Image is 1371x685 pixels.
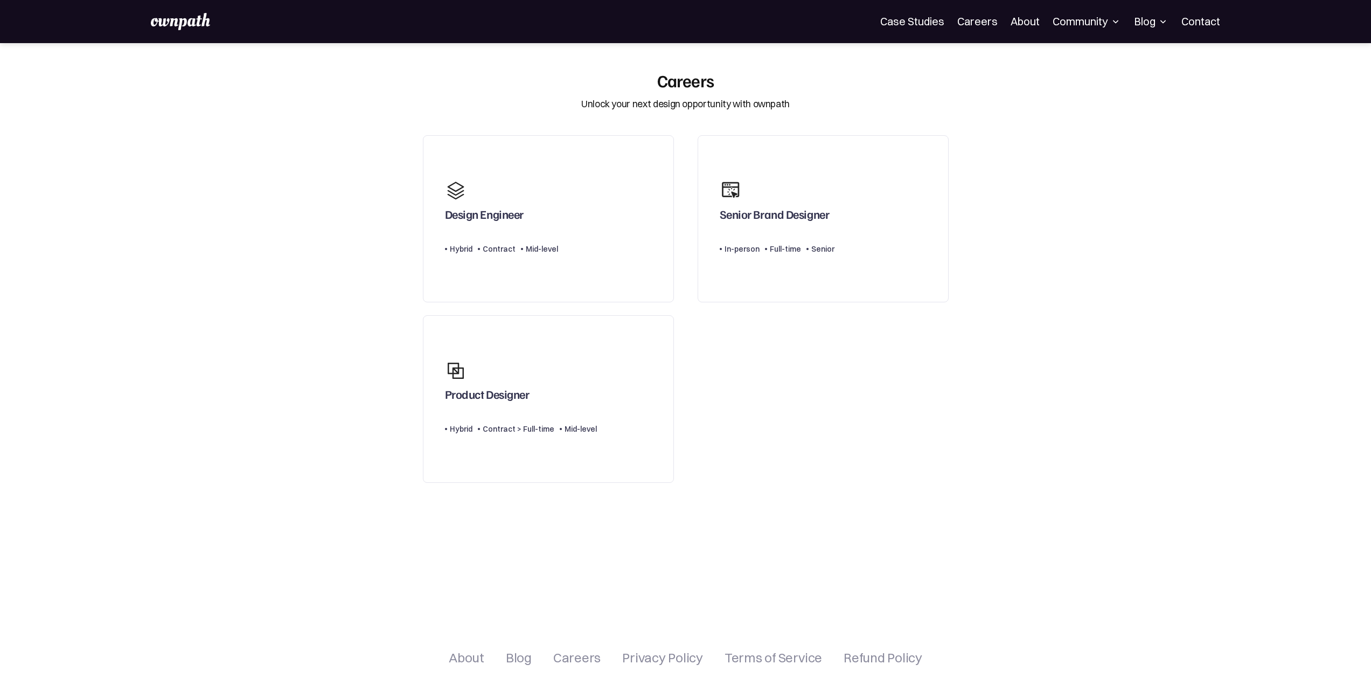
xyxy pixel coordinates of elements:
[445,207,524,226] div: Design Engineer
[844,651,922,664] a: Refund Policy
[770,243,801,255] div: Full-time
[506,651,532,664] a: Blog
[657,70,714,91] div: Careers
[526,243,558,255] div: Mid-level
[957,15,998,28] a: Careers
[553,651,601,664] a: Careers
[1134,15,1168,28] div: Blog
[1011,15,1040,28] a: About
[449,651,484,664] a: About
[483,423,554,435] div: Contract > Full-time
[725,651,822,664] a: Terms of Service
[622,651,703,664] a: Privacy Policy
[581,97,790,111] div: Unlock your next design opportunity with ownpath
[1053,15,1121,28] div: Community
[698,135,949,303] a: Senior Brand DesignerIn-personFull-timeSenior
[565,423,597,435] div: Mid-level
[483,243,516,255] div: Contract
[423,135,674,303] a: Design EngineerHybridContractMid-level
[880,15,944,28] a: Case Studies
[450,243,472,255] div: Hybrid
[1181,15,1220,28] a: Contact
[445,387,530,406] div: Product Designer
[720,207,830,226] div: Senior Brand Designer
[725,243,760,255] div: In-person
[423,315,674,483] a: Product DesignerHybridContract > Full-timeMid-level
[811,243,834,255] div: Senior
[450,423,472,435] div: Hybrid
